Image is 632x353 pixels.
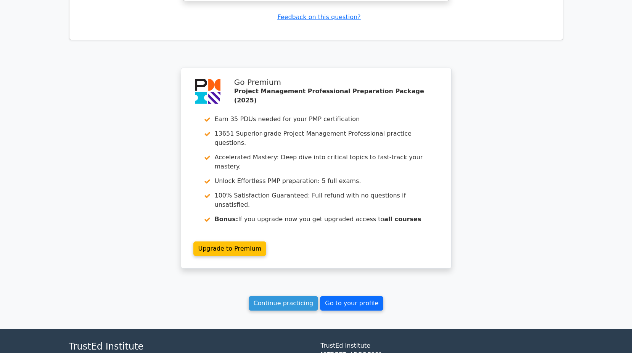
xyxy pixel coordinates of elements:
a: Continue practicing [249,296,318,311]
a: Go to your profile [320,296,383,311]
a: Feedback on this question? [277,13,360,21]
h4: TrustEd Institute [69,341,312,352]
a: Upgrade to Premium [193,241,267,256]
